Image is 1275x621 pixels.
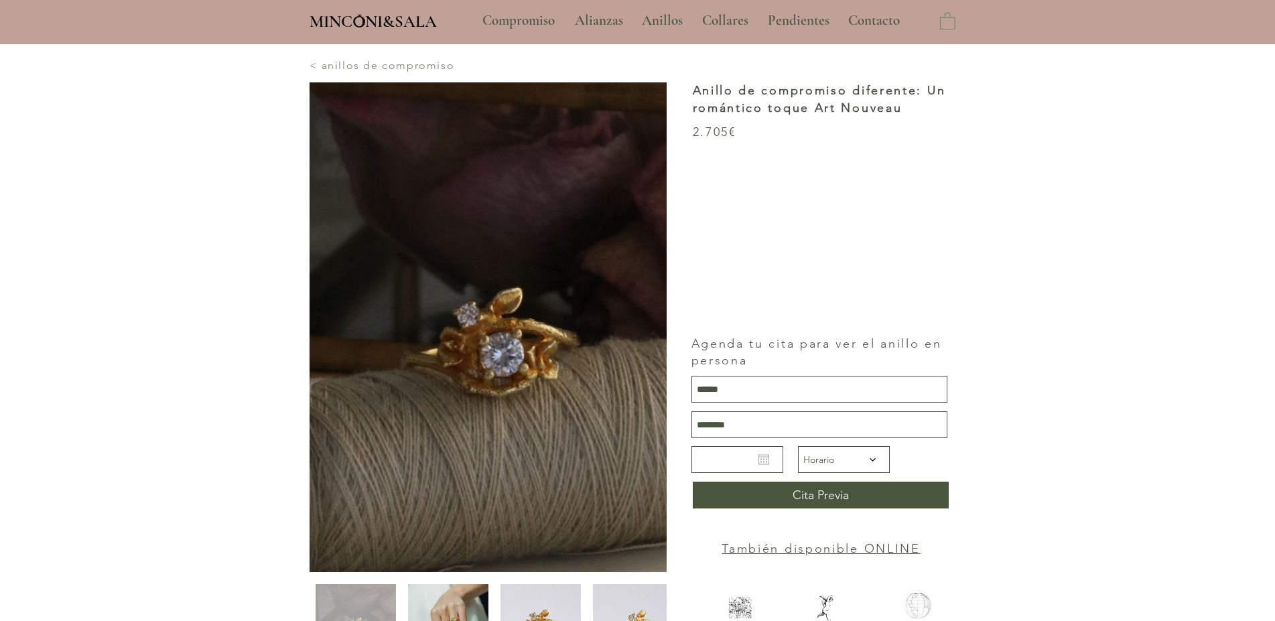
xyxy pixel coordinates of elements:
a: Anillos [632,4,692,38]
h3: 2.705€ [693,124,945,141]
a: Pendientes [758,4,838,38]
span: Anillo de compromiso diferente: Un romántico toque Art Nouveau [693,83,946,115]
p: Anillos [635,4,689,38]
p: Pendientes [761,4,836,38]
button: < anillos de compromiso [310,52,565,78]
p: Collares [695,4,755,38]
button: Cita Previa [693,482,949,508]
a: Compromiso [472,4,565,38]
span: MINCONI&SALA [310,11,437,31]
p: Compromiso [476,4,561,38]
span: < anillos de compromiso [310,59,455,72]
h3: Agenda tu cita para ver el anillo en persona [691,336,943,369]
a: Contacto [838,4,911,38]
img: 2.png [809,595,842,620]
p: Contacto [842,4,907,38]
a: También disponible ONLINE [722,541,921,556]
p: Alianzas [568,4,630,38]
button: Abrir calendario [758,454,769,465]
span: Cita Previa [793,487,849,504]
img: Minconi Sala [354,14,365,27]
a: Alianzas [565,4,632,38]
nav: Sitio [446,4,937,38]
a: Collares [692,4,758,38]
img: 1.png [726,597,754,618]
a: MINCONI&SALA [310,9,437,31]
img: 3.png [901,593,934,618]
